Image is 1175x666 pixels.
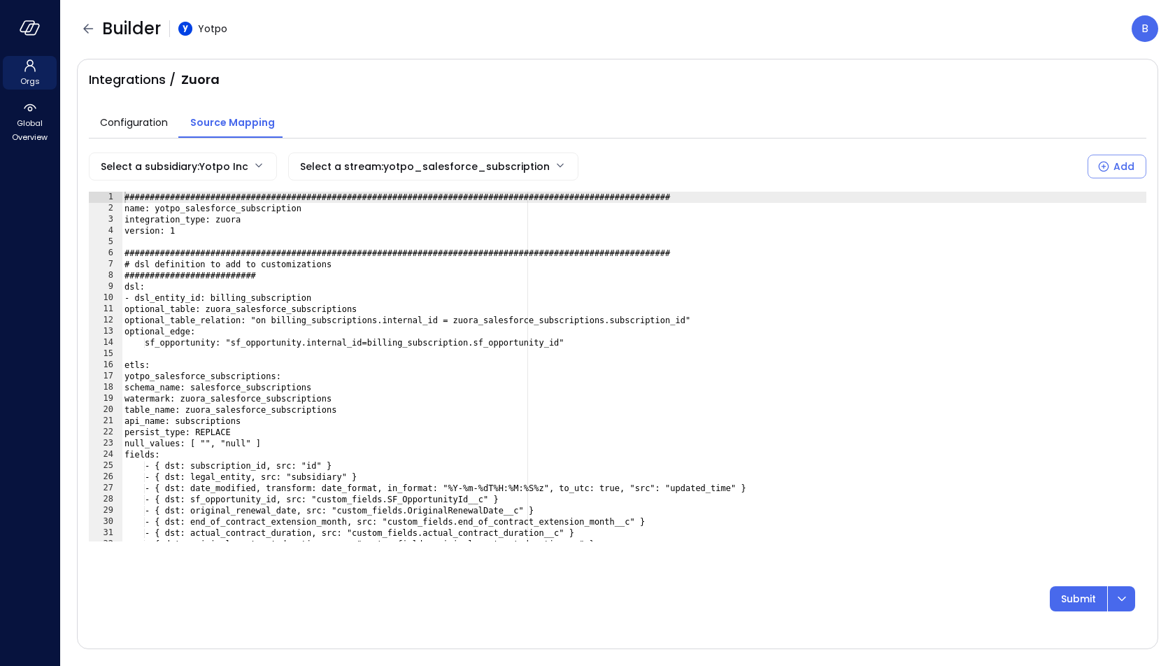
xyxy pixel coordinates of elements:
[3,56,57,90] div: Orgs
[89,404,122,416] div: 20
[89,315,122,326] div: 12
[89,360,122,371] div: 16
[1050,586,1135,611] div: Button group with a nested menu
[89,270,122,281] div: 8
[89,203,122,214] div: 2
[89,192,122,203] div: 1
[89,214,122,225] div: 3
[89,527,122,539] div: 31
[1132,15,1158,42] div: Boaz
[89,539,122,550] div: 32
[89,371,122,382] div: 17
[89,494,122,505] div: 28
[89,393,122,404] div: 19
[89,225,122,236] div: 4
[89,505,122,516] div: 29
[8,116,51,144] span: Global Overview
[101,153,248,180] div: Select a subsidiary : Yotpo Inc
[89,248,122,259] div: 6
[3,98,57,146] div: Global Overview
[1088,153,1146,180] div: Select a Subsidiary to add a new Stream
[89,337,122,348] div: 14
[89,259,122,270] div: 7
[1050,586,1107,611] button: Submit
[89,326,122,337] div: 13
[300,153,550,180] div: Select a stream : yotpo_salesforce_subscription
[89,348,122,360] div: 15
[89,382,122,393] div: 18
[89,460,122,472] div: 25
[89,516,122,527] div: 30
[1113,158,1134,176] div: Add
[181,71,220,89] span: Zuora
[178,22,192,36] img: rosehlgmm5jjurozkspi
[89,236,122,248] div: 5
[100,115,168,130] span: Configuration
[89,427,122,438] div: 22
[89,438,122,449] div: 23
[190,115,275,130] span: Source Mapping
[89,416,122,427] div: 21
[89,472,122,483] div: 26
[1107,586,1135,611] button: dropdown-icon-button
[89,292,122,304] div: 10
[20,74,40,88] span: Orgs
[89,281,122,292] div: 9
[1061,591,1096,607] p: Submit
[89,71,176,89] span: Integrations /
[102,17,161,40] span: Builder
[89,483,122,494] div: 27
[1141,20,1148,37] p: B
[198,21,227,36] span: Yotpo
[1088,155,1146,178] button: Add
[89,449,122,460] div: 24
[89,304,122,315] div: 11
